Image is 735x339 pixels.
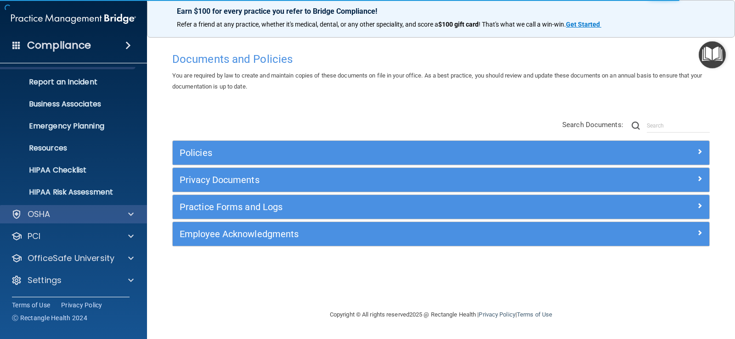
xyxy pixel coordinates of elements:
[699,41,726,68] button: Open Resource Center
[12,313,87,322] span: Ⓒ Rectangle Health 2024
[12,300,50,310] a: Terms of Use
[6,100,131,109] p: Business Associates
[28,253,114,264] p: OfficeSafe University
[273,300,609,329] div: Copyright © All rights reserved 2025 @ Rectangle Health | |
[632,122,640,130] img: ic-search.3b580494.png
[566,21,600,28] strong: Get Started
[11,253,134,264] a: OfficeSafe University
[6,144,131,153] p: Resources
[180,229,568,239] h5: Employee Acknowledgments
[180,145,702,160] a: Policies
[479,311,515,318] a: Privacy Policy
[11,275,134,286] a: Settings
[177,21,438,28] span: Refer a friend at any practice, whether it's medical, dental, or any other speciality, and score a
[180,172,702,187] a: Privacy Documents
[6,122,131,131] p: Emergency Planning
[11,231,134,242] a: PCI
[177,7,705,16] p: Earn $100 for every practice you refer to Bridge Compliance!
[11,10,136,28] img: PMB logo
[27,39,91,52] h4: Compliance
[562,121,623,129] span: Search Documents:
[61,300,102,310] a: Privacy Policy
[438,21,479,28] strong: $100 gift card
[172,53,710,65] h4: Documents and Policies
[517,311,552,318] a: Terms of Use
[28,209,51,220] p: OSHA
[6,166,131,175] p: HIPAA Checklist
[647,119,710,133] input: Search
[566,21,601,28] a: Get Started
[479,21,566,28] span: ! That's what we call a win-win.
[180,175,568,185] h5: Privacy Documents
[172,72,702,90] span: You are required by law to create and maintain copies of these documents on file in your office. ...
[180,148,568,158] h5: Policies
[180,227,702,241] a: Employee Acknowledgments
[11,209,134,220] a: OSHA
[180,200,702,214] a: Practice Forms and Logs
[6,78,131,87] p: Report an Incident
[28,275,62,286] p: Settings
[28,231,40,242] p: PCI
[6,188,131,197] p: HIPAA Risk Assessment
[180,202,568,212] h5: Practice Forms and Logs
